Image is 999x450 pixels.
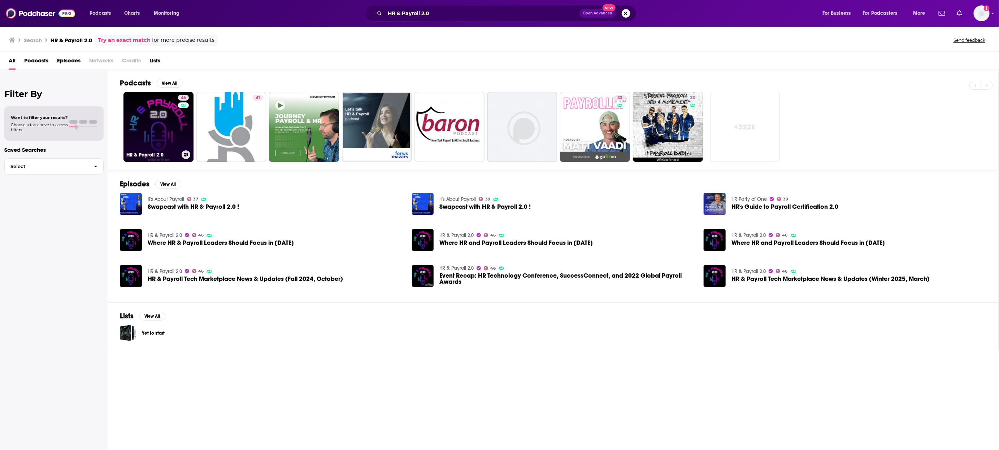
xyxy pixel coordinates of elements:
[84,8,120,19] button: open menu
[731,240,885,246] span: Where HR and Payroll Leaders Should Focus in [DATE]
[579,9,616,18] button: Open AdvancedNew
[196,92,266,162] a: 41
[120,265,142,287] img: HR & Payroll Tech Marketplace News & Updates (Fall 2024, October)
[412,193,434,215] a: Swapcast with HR & Payroll 2.0 !
[192,269,204,273] a: 46
[124,8,140,18] span: Charts
[253,95,263,101] a: 41
[731,268,766,274] a: HR & Payroll 2.0
[776,269,788,273] a: 46
[120,193,142,215] img: Swapcast with HR & Payroll 2.0 !
[120,79,183,88] a: PodcastsView All
[51,37,92,44] h3: HR & Payroll 2.0
[148,204,239,210] span: Swapcast with HR & Payroll 2.0 !
[783,198,789,201] span: 39
[120,229,142,251] img: Where HR & Payroll Leaders Should Focus in 2025
[439,204,531,210] a: Swapcast with HR & Payroll 2.0 !
[439,265,474,271] a: HR & Payroll 2.0
[782,234,788,237] span: 46
[704,229,726,251] img: Where HR and Payroll Leaders Should Focus in 2024
[120,312,165,321] a: ListsView All
[439,240,593,246] a: Where HR and Payroll Leaders Should Focus in 2023
[120,180,149,189] h2: Episodes
[178,95,189,101] a: 46
[120,325,136,341] span: Yet to start
[149,55,160,70] a: Lists
[974,5,990,21] img: User Profile
[157,79,183,88] button: View All
[148,240,294,246] a: Where HR & Payroll Leaders Should Focus in 2025
[439,273,695,285] span: Event Recap: HR Technology Conference, SuccessConnect, and 2022 Global Payroll Awards
[704,193,726,215] a: HR's Guide to Payroll Certification 2.0
[89,55,113,70] span: Networks
[148,268,182,274] a: HR & Payroll 2.0
[731,232,766,238] a: HR & Payroll 2.0
[11,115,68,120] span: Want to filter your results?
[152,36,214,44] span: for more precise results
[484,266,496,270] a: 46
[913,8,925,18] span: More
[4,89,104,99] h2: Filter By
[687,95,698,101] a: 23
[198,234,204,237] span: 46
[98,36,151,44] a: Try an exact match
[412,265,434,287] img: Event Recap: HR Technology Conference, SuccessConnect, and 2022 Global Payroll Awards
[90,8,111,18] span: Podcasts
[439,240,593,246] span: Where HR and Payroll Leaders Should Focus in [DATE]
[776,233,788,237] a: 46
[412,229,434,251] a: Where HR and Payroll Leaders Should Focus in 2023
[704,265,726,287] img: HR & Payroll Tech Marketplace News & Updates (Winter 2025, March)
[187,197,199,201] a: 37
[120,180,181,189] a: EpisodesView All
[9,55,16,70] a: All
[863,8,898,18] span: For Podcasters
[731,276,930,282] span: HR & Payroll Tech Marketplace News & Updates (Winter 2025, March)
[181,94,186,102] span: 46
[126,152,179,158] h3: HR & Payroll 2.0
[11,122,68,132] span: Choose a tab above to access filters.
[149,8,189,19] button: open menu
[731,204,838,210] a: HR's Guide to Payroll Certification 2.0
[782,270,788,273] span: 46
[984,5,990,11] svg: Add a profile image
[122,55,141,70] span: Credits
[5,164,88,169] span: Select
[439,232,474,238] a: HR & Payroll 2.0
[603,4,616,11] span: New
[24,37,42,44] h3: Search
[614,95,625,101] a: 33
[817,8,860,19] button: open menu
[148,240,294,246] span: Where HR & Payroll Leaders Should Focus in [DATE]
[193,198,198,201] span: 37
[142,329,165,337] a: Yet to start
[4,146,104,153] p: Saved Searches
[148,276,343,282] a: HR & Payroll Tech Marketplace News & Updates (Fall 2024, October)
[154,8,179,18] span: Monitoring
[256,94,260,102] span: 41
[57,55,81,70] a: Episodes
[710,92,780,162] a: +322k
[148,196,184,202] a: It's About Payroll
[858,8,908,19] button: open menu
[951,37,987,43] button: Send feedback
[4,158,104,175] button: Select
[24,55,48,70] span: Podcasts
[954,7,965,19] a: Show notifications dropdown
[6,6,75,20] a: Podchaser - Follow, Share and Rate Podcasts
[777,197,789,201] a: 39
[690,94,695,102] span: 23
[155,180,181,189] button: View All
[617,94,622,102] span: 33
[120,79,151,88] h2: Podcasts
[484,233,496,237] a: 46
[490,267,496,270] span: 46
[192,233,204,237] a: 46
[908,8,934,19] button: open menu
[198,270,204,273] span: 46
